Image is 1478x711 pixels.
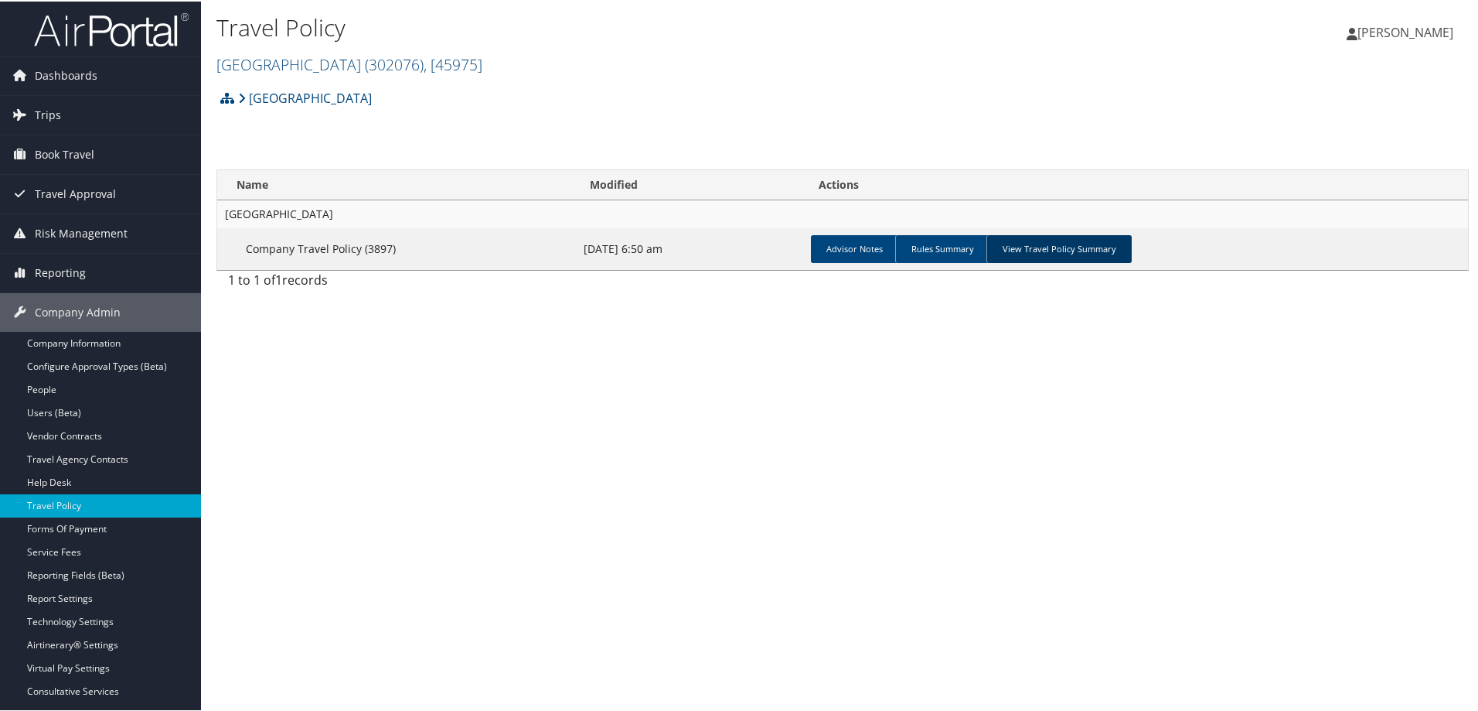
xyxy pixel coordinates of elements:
span: Book Travel [35,134,94,173]
td: Company Travel Policy (3897) [217,227,576,268]
h1: Travel Policy [216,10,1051,43]
span: Dashboards [35,55,97,94]
th: Name: activate to sort column ascending [217,169,576,199]
span: Travel Approval [35,173,116,212]
a: Rules Summary [895,234,989,261]
a: [PERSON_NAME] [1347,8,1469,54]
th: Actions [805,169,1468,199]
span: Risk Management [35,213,128,251]
a: [GEOGRAPHIC_DATA] [238,81,372,112]
span: , [ 45975 ] [424,53,482,73]
span: Reporting [35,252,86,291]
img: airportal-logo.png [34,10,189,46]
span: 1 [275,270,282,287]
a: Advisor Notes [811,234,898,261]
span: Trips [35,94,61,133]
span: ( 302076 ) [365,53,424,73]
td: [DATE] 6:50 am [576,227,804,268]
span: [PERSON_NAME] [1357,22,1453,39]
a: View Travel Policy Summary [986,234,1132,261]
th: Modified: activate to sort column ascending [576,169,804,199]
td: [GEOGRAPHIC_DATA] [217,199,1468,227]
span: Company Admin [35,292,121,330]
a: [GEOGRAPHIC_DATA] [216,53,482,73]
div: 1 to 1 of records [228,269,518,296]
